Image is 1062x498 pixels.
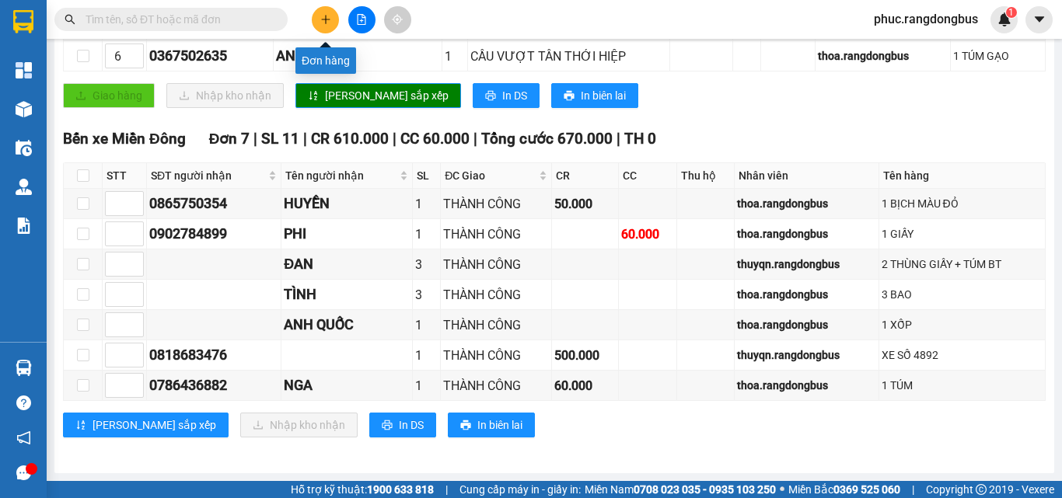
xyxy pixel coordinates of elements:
div: 50.000 [554,194,617,214]
span: sort-ascending [75,420,86,432]
span: sort-ascending [308,90,319,103]
th: CR [552,163,620,189]
span: printer [460,420,471,432]
div: 3 [415,255,438,274]
span: In biên lai [477,416,522,434]
div: thoa.rangdongbus [818,47,948,64]
div: 1 [415,194,438,214]
span: | [393,130,397,148]
button: downloadNhập kho nhận [240,413,358,437]
td: NGA [281,371,413,401]
div: 3 BAO [882,286,1043,303]
div: 1 [415,225,438,244]
span: In biên lai [581,87,626,104]
span: notification [16,430,31,445]
div: 1 BỊCH MÀU ĐỎ [882,195,1043,212]
sup: 1 [1006,7,1017,18]
span: copyright [976,484,987,495]
div: HUYỀN [284,193,410,214]
div: THÀNH CÔNG [443,346,548,365]
input: Tìm tên, số ĐT hoặc mã đơn [86,11,269,28]
span: TH 0 [624,130,656,148]
strong: 0369 525 060 [833,483,900,496]
th: Tên hàng [879,163,1046,189]
span: message [16,465,31,480]
span: 1 [1008,7,1014,18]
span: SL 11 [261,130,299,148]
div: 1 [415,315,438,335]
span: | [473,130,477,148]
td: TÌNH [281,280,413,310]
span: Miền Nam [585,481,776,498]
button: downloadNhập kho nhận [166,83,284,108]
span: Miền Bắc [788,481,900,498]
td: ĐAN [281,249,413,280]
td: 0902784899 [147,219,281,249]
div: ANH QUỐC [284,314,410,336]
span: file-add [356,14,367,25]
div: THÀNH CÔNG [443,194,548,214]
span: question-circle [16,395,31,410]
div: thoa.rangdongbus [737,195,875,212]
button: printerIn biên lai [448,413,535,437]
td: 0818683476 [147,340,281,371]
div: PHI [284,223,410,245]
span: | [253,130,257,148]
td: ANH QUỐC [281,310,413,340]
span: In DS [502,87,527,104]
img: icon-new-feature [997,12,1011,26]
div: TÌNH [284,284,410,305]
span: | [445,481,448,498]
th: CC [619,163,677,189]
div: THÀNH CÔNG [443,285,548,305]
div: thuyqn.rangdongbus [737,347,875,364]
span: Đơn 7 [209,130,250,148]
div: 0902784899 [149,223,278,245]
span: Tổng cước 670.000 [481,130,613,148]
span: Cung cấp máy in - giấy in: [459,481,581,498]
div: 60.000 [621,225,674,244]
div: thoa.rangdongbus [737,377,875,394]
img: warehouse-icon [16,101,32,117]
div: THÀNH CÔNG [443,315,548,335]
div: thuyqn.rangdongbus [737,256,875,273]
div: thoa.rangdongbus [737,225,875,242]
span: search [65,14,75,25]
span: aim [392,14,403,25]
span: ⚪️ [780,486,784,493]
span: printer [485,90,496,103]
span: Hỗ trợ kỹ thuật: [291,481,434,498]
div: THÀNH CÔNG [443,225,548,244]
div: THÀNH CÔNG [443,255,548,274]
div: 60.000 [554,376,617,395]
span: CC 60.000 [400,130,470,148]
div: 0865750354 [149,193,278,214]
button: aim [384,6,411,33]
div: 1 [445,47,466,66]
div: CẦU VƯỢT TÂN THỚI HIỆP [470,47,666,66]
button: caret-down [1025,6,1053,33]
div: 1 TÚM [882,377,1043,394]
td: 0865750354 [147,189,281,219]
span: ĐC Giao [445,167,535,184]
button: sort-ascending[PERSON_NAME] sắp xếp [63,413,229,437]
th: STT [103,163,147,189]
button: printerIn DS [473,83,540,108]
th: SL [413,163,441,189]
span: Tên người nhận [285,167,397,184]
span: | [303,130,307,148]
span: SĐT người nhận [151,167,265,184]
div: 1 TÚM GẠO [953,47,1042,64]
div: 3 [415,285,438,305]
th: Nhân viên [735,163,879,189]
td: PHI [281,219,413,249]
img: warehouse-icon [16,360,32,376]
div: thoa.rangdongbus [737,286,875,303]
div: 1 GIẤY [882,225,1043,242]
button: uploadGiao hàng [63,83,155,108]
img: warehouse-icon [16,179,32,195]
div: NGA [284,374,410,396]
div: 1 [415,376,438,395]
td: 0367502635 [147,41,274,71]
button: printerIn DS [369,413,436,437]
